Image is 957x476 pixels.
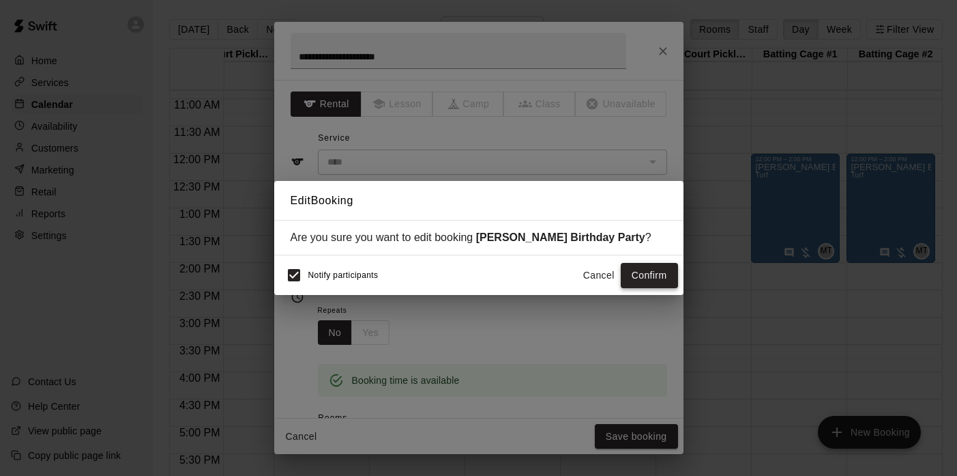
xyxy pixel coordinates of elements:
button: Cancel [577,263,621,288]
strong: [PERSON_NAME] Birthday Party [476,232,645,243]
button: Confirm [621,263,678,288]
div: Are you sure you want to edit booking ? [291,232,667,244]
h2: Edit Booking [274,181,683,221]
span: Notify participants [308,271,379,281]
